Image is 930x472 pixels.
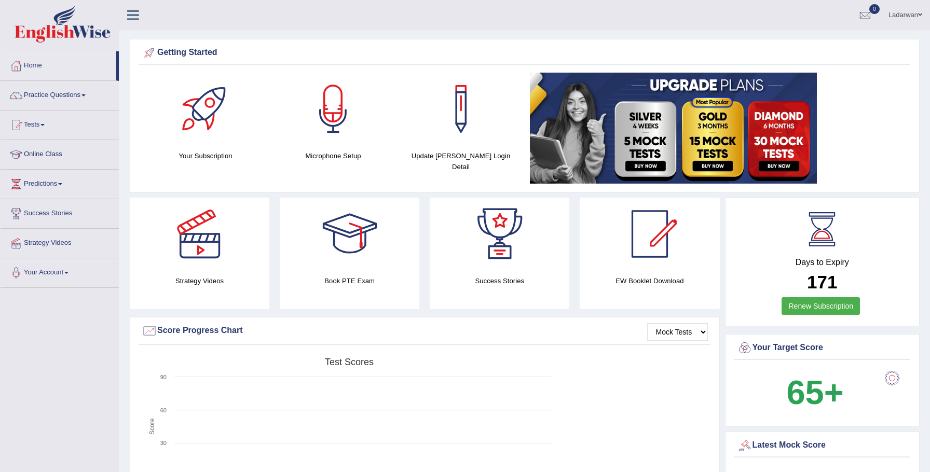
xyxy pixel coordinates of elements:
[737,438,908,453] div: Latest Mock Score
[782,297,860,315] a: Renew Subscription
[325,357,374,367] tspan: Test scores
[142,323,708,339] div: Score Progress Chart
[1,229,119,255] a: Strategy Videos
[160,407,167,413] text: 60
[786,373,843,411] b: 65+
[147,150,264,161] h4: Your Subscription
[430,275,569,286] h4: Success Stories
[160,440,167,446] text: 30
[130,275,269,286] h4: Strategy Videos
[1,110,119,136] a: Tests
[148,418,156,435] tspan: Score
[1,140,119,166] a: Online Class
[807,272,837,292] b: 171
[1,199,119,225] a: Success Stories
[280,275,419,286] h4: Book PTE Exam
[142,45,908,61] div: Getting Started
[1,170,119,196] a: Predictions
[869,4,880,14] span: 0
[737,258,908,267] h4: Days to Expiry
[1,51,116,77] a: Home
[580,275,719,286] h4: EW Booklet Download
[402,150,519,172] h4: Update [PERSON_NAME] Login Detail
[530,73,817,184] img: small5.jpg
[1,81,119,107] a: Practice Questions
[737,340,908,356] div: Your Target Score
[275,150,392,161] h4: Microphone Setup
[160,374,167,380] text: 90
[1,258,119,284] a: Your Account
